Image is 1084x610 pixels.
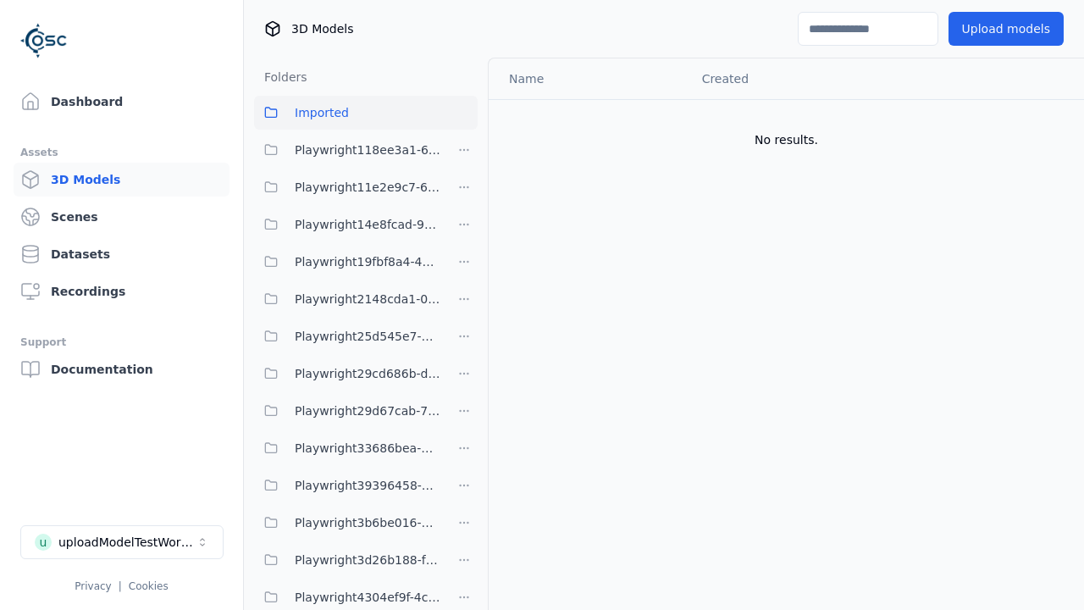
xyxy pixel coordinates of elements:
[295,513,440,533] span: Playwright3b6be016-a630-4ca3-92e7-a43ae52b5237
[295,289,440,309] span: Playwright2148cda1-0135-4eee-9a3e-ba7e638b60a6
[14,85,230,119] a: Dashboard
[295,475,440,496] span: Playwright39396458-2985-42cf-8e78-891847c6b0fc
[254,133,440,167] button: Playwright118ee3a1-6e25-456a-9a29-0f34eaed349c
[35,534,52,551] div: u
[489,58,689,99] th: Name
[254,319,440,353] button: Playwright25d545e7-ff08-4d3b-b8cd-ba97913ee80b
[14,200,230,234] a: Scenes
[295,587,440,607] span: Playwright4304ef9f-4cbf-49b7-a41b-f77e3bae574e
[254,208,440,241] button: Playwright14e8fcad-9ce8-4c9f-9ba9-3f066997ed84
[295,140,440,160] span: Playwright118ee3a1-6e25-456a-9a29-0f34eaed349c
[295,326,440,347] span: Playwright25d545e7-ff08-4d3b-b8cd-ba97913ee80b
[20,525,224,559] button: Select a workspace
[254,357,440,391] button: Playwright29cd686b-d0c9-4777-aa54-1065c8c7cee8
[295,177,440,197] span: Playwright11e2e9c7-6c23-4ce7-ac48-ea95a4ff6a43
[20,142,223,163] div: Assets
[254,170,440,204] button: Playwright11e2e9c7-6c23-4ce7-ac48-ea95a4ff6a43
[254,431,440,465] button: Playwright33686bea-41a4-43c8-b27a-b40c54b773e3
[295,103,349,123] span: Imported
[119,580,122,592] span: |
[254,469,440,502] button: Playwright39396458-2985-42cf-8e78-891847c6b0fc
[58,534,196,551] div: uploadModelTestWorkspace
[20,332,223,352] div: Support
[295,252,440,272] span: Playwright19fbf8a4-490f-4493-a67b-72679a62db0e
[295,363,440,384] span: Playwright29cd686b-d0c9-4777-aa54-1065c8c7cee8
[689,58,893,99] th: Created
[254,394,440,428] button: Playwright29d67cab-7655-4a15-9701-4b560da7f167
[254,543,440,577] button: Playwright3d26b188-fe0a-407b-a71b-8b3c7b583378
[295,438,440,458] span: Playwright33686bea-41a4-43c8-b27a-b40c54b773e3
[20,17,68,64] img: Logo
[254,69,307,86] h3: Folders
[295,214,440,235] span: Playwright14e8fcad-9ce8-4c9f-9ba9-3f066997ed84
[254,506,440,540] button: Playwright3b6be016-a630-4ca3-92e7-a43ae52b5237
[291,20,353,37] span: 3D Models
[254,282,440,316] button: Playwright2148cda1-0135-4eee-9a3e-ba7e638b60a6
[254,245,440,279] button: Playwright19fbf8a4-490f-4493-a67b-72679a62db0e
[489,99,1084,180] td: No results.
[129,580,169,592] a: Cookies
[14,237,230,271] a: Datasets
[295,550,440,570] span: Playwright3d26b188-fe0a-407b-a71b-8b3c7b583378
[14,163,230,197] a: 3D Models
[14,352,230,386] a: Documentation
[75,580,111,592] a: Privacy
[948,12,1064,46] button: Upload models
[14,274,230,308] a: Recordings
[295,401,440,421] span: Playwright29d67cab-7655-4a15-9701-4b560da7f167
[254,96,478,130] button: Imported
